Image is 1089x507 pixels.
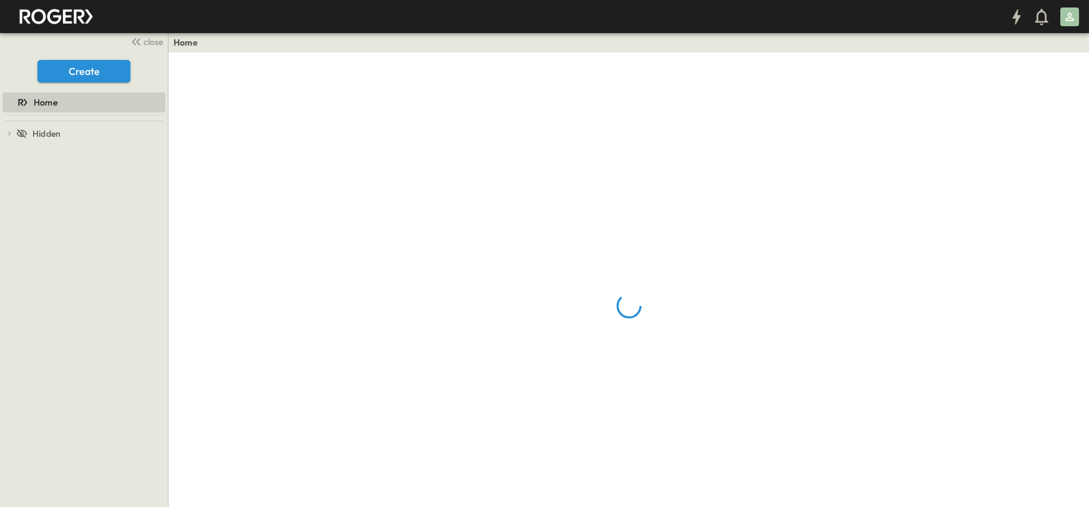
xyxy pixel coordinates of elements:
[144,36,163,48] span: close
[34,96,57,109] span: Home
[125,32,165,50] button: close
[2,94,163,111] a: Home
[173,36,205,49] nav: breadcrumbs
[37,60,130,82] button: Create
[32,127,61,140] span: Hidden
[173,36,198,49] a: Home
